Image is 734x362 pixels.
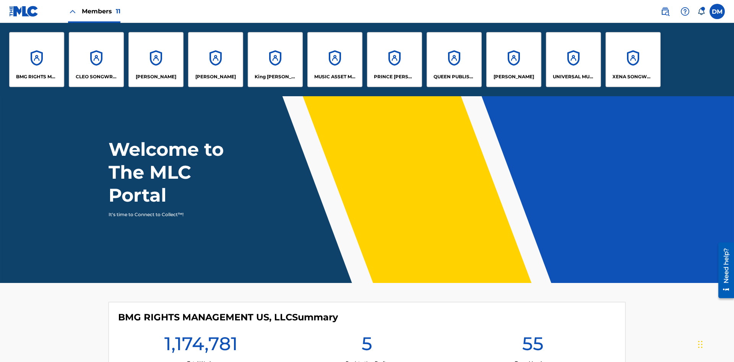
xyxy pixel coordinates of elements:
[362,332,372,360] h1: 5
[16,73,58,80] p: BMG RIGHTS MANAGEMENT US, LLC
[698,333,703,356] div: Drag
[680,7,690,16] img: help
[314,73,356,80] p: MUSIC ASSET MANAGEMENT (MAM)
[434,73,475,80] p: QUEEN PUBLISHA
[69,32,124,87] a: AccountsCLEO SONGWRITER
[696,325,734,362] iframe: Chat Widget
[522,332,544,360] h1: 55
[658,4,673,19] a: Public Search
[82,7,120,16] span: Members
[606,32,661,87] a: AccountsXENA SONGWRITER
[374,73,416,80] p: PRINCE MCTESTERSON
[486,32,541,87] a: Accounts[PERSON_NAME]
[307,32,362,87] a: AccountsMUSIC ASSET MANAGEMENT (MAM)
[118,312,338,323] h4: BMG RIGHTS MANAGEMENT US, LLC
[76,73,117,80] p: CLEO SONGWRITER
[9,32,64,87] a: AccountsBMG RIGHTS MANAGEMENT US, LLC
[248,32,303,87] a: AccountsKing [PERSON_NAME]
[677,4,693,19] div: Help
[713,239,734,302] iframe: Resource Center
[494,73,534,80] p: RONALD MCTESTERSON
[255,73,296,80] p: King McTesterson
[68,7,77,16] img: Close
[427,32,482,87] a: AccountsQUEEN PUBLISHA
[136,73,176,80] p: ELVIS COSTELLO
[109,138,252,207] h1: Welcome to The MLC Portal
[9,6,39,17] img: MLC Logo
[612,73,654,80] p: XENA SONGWRITER
[697,8,705,15] div: Notifications
[109,211,241,218] p: It's time to Connect to Collect™!
[546,32,601,87] a: AccountsUNIVERSAL MUSIC PUB GROUP
[195,73,236,80] p: EYAMA MCSINGER
[188,32,243,87] a: Accounts[PERSON_NAME]
[553,73,594,80] p: UNIVERSAL MUSIC PUB GROUP
[116,8,120,15] span: 11
[164,332,238,360] h1: 1,174,781
[710,4,725,19] div: User Menu
[128,32,183,87] a: Accounts[PERSON_NAME]
[661,7,670,16] img: search
[367,32,422,87] a: AccountsPRINCE [PERSON_NAME]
